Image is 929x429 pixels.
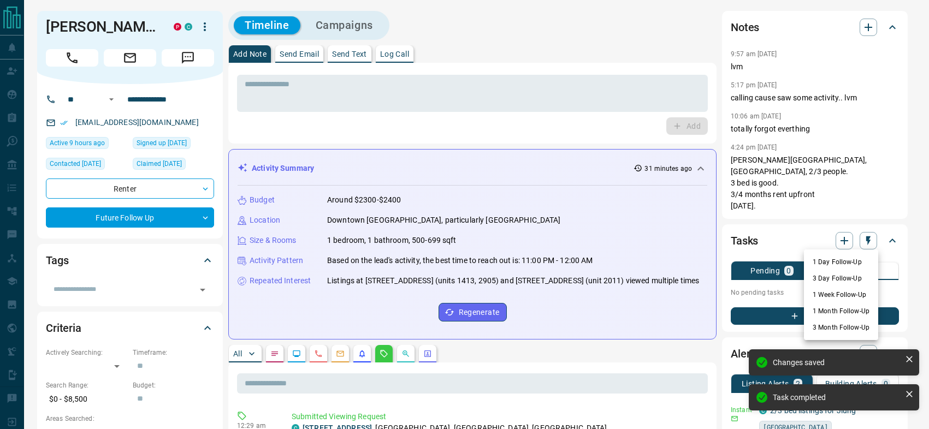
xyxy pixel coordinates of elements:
[804,303,878,319] li: 1 Month Follow-Up
[773,358,901,367] div: Changes saved
[804,287,878,303] li: 1 Week Follow-Up
[804,319,878,336] li: 3 Month Follow-Up
[804,254,878,270] li: 1 Day Follow-Up
[773,393,901,402] div: Task completed
[804,270,878,287] li: 3 Day Follow-Up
